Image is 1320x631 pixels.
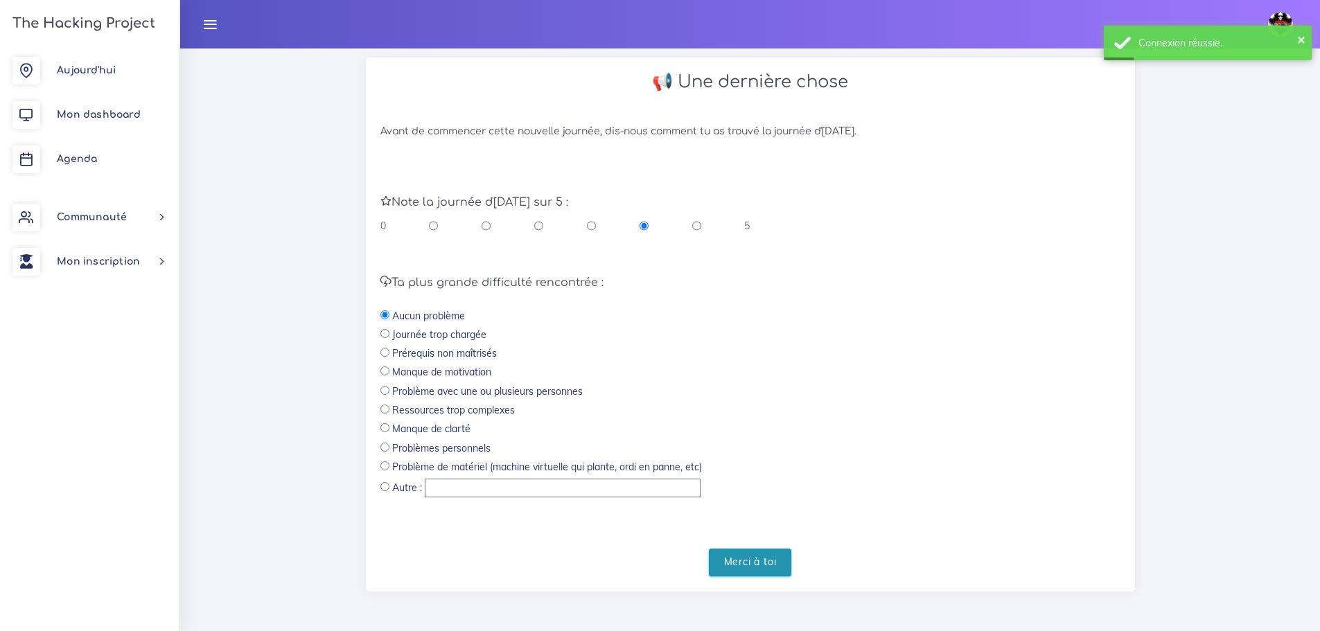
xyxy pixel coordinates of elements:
h3: The Hacking Project [8,16,155,31]
label: Manque de motivation [392,365,491,379]
div: Connexion réussie. [1138,36,1301,50]
label: Ressources trop complexes [392,403,515,417]
label: Autre : [392,481,422,495]
h5: Ta plus grande difficulté rencontrée : [380,276,1120,290]
h6: Avant de commencer cette nouvelle journée, dis-nous comment tu as trouvé la journée d'[DATE]. [380,126,1120,138]
label: Problèmes personnels [392,441,491,455]
label: Manque de clarté [392,422,470,436]
h5: Note la journée d'[DATE] sur 5 : [380,196,1120,209]
span: Mon inscription [57,256,140,267]
label: Journée trop chargée [392,328,486,341]
span: Agenda [57,154,97,164]
img: avatar [1268,12,1293,37]
label: Aucun problème [392,309,465,323]
label: Problème de matériel (machine virtuelle qui plante, ordi en panne, etc) [392,460,702,474]
button: × [1297,32,1305,46]
span: Communauté [57,212,127,222]
span: Mon dashboard [57,109,141,120]
div: 0 5 [380,219,750,233]
span: Aujourd'hui [57,65,116,75]
h2: 📢 Une dernière chose [380,72,1120,92]
label: Prérequis non maîtrisés [392,346,497,360]
label: Problème avec une ou plusieurs personnes [392,384,583,398]
input: Merci à toi [709,549,792,577]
